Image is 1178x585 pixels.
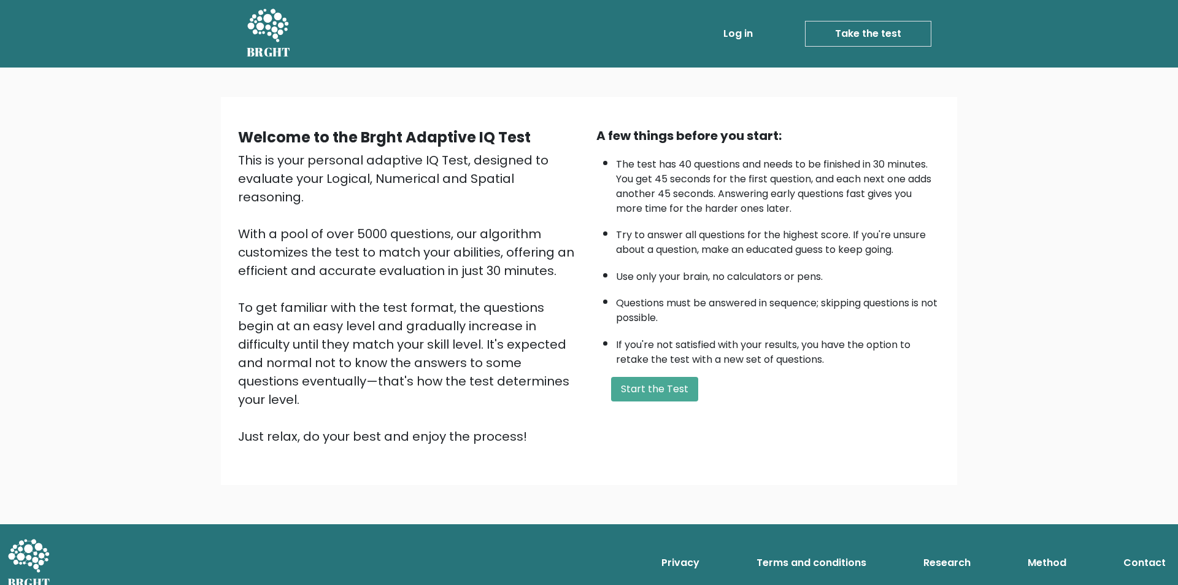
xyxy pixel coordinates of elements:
[805,21,931,47] a: Take the test
[656,551,704,575] a: Privacy
[918,551,976,575] a: Research
[238,151,582,446] div: This is your personal adaptive IQ Test, designed to evaluate your Logical, Numerical and Spatial ...
[752,551,871,575] a: Terms and conditions
[238,127,531,147] b: Welcome to the Brght Adaptive IQ Test
[616,263,940,284] li: Use only your brain, no calculators or pens.
[611,377,698,401] button: Start the Test
[1023,551,1071,575] a: Method
[616,151,940,216] li: The test has 40 questions and needs to be finished in 30 minutes. You get 45 seconds for the firs...
[247,45,291,60] h5: BRGHT
[247,5,291,63] a: BRGHT
[616,331,940,367] li: If you're not satisfied with your results, you have the option to retake the test with a new set ...
[616,290,940,325] li: Questions must be answered in sequence; skipping questions is not possible.
[1118,551,1171,575] a: Contact
[596,126,940,145] div: A few things before you start:
[616,222,940,257] li: Try to answer all questions for the highest score. If you're unsure about a question, make an edu...
[718,21,758,46] a: Log in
